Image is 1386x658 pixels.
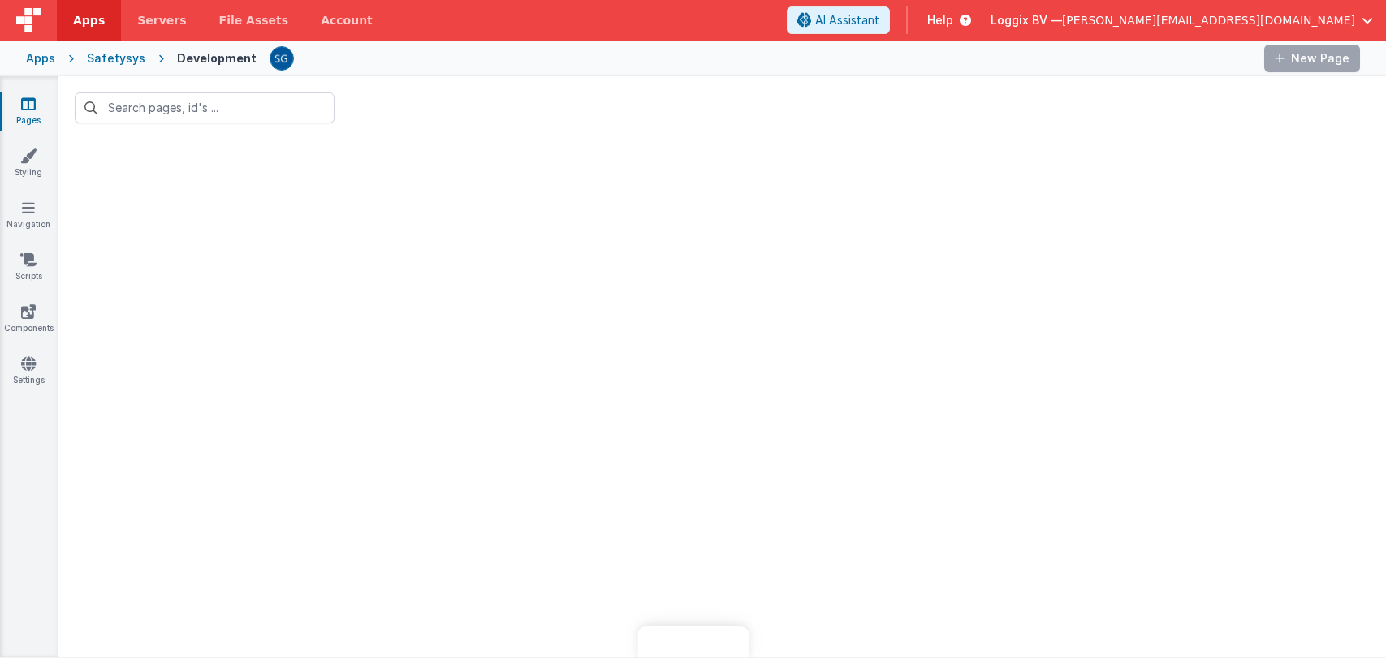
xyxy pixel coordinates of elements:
[87,50,145,67] div: Safetysys
[1062,12,1355,28] span: [PERSON_NAME][EMAIL_ADDRESS][DOMAIN_NAME]
[75,92,335,123] input: Search pages, id's ...
[991,12,1062,28] span: Loggix BV —
[219,12,289,28] span: File Assets
[177,50,257,67] div: Development
[815,12,879,28] span: AI Assistant
[26,50,55,67] div: Apps
[927,12,953,28] span: Help
[270,47,293,70] img: 385c22c1e7ebf23f884cbf6fb2c72b80
[991,12,1373,28] button: Loggix BV — [PERSON_NAME][EMAIL_ADDRESS][DOMAIN_NAME]
[73,12,105,28] span: Apps
[1264,45,1360,72] button: New Page
[787,6,890,34] button: AI Assistant
[137,12,186,28] span: Servers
